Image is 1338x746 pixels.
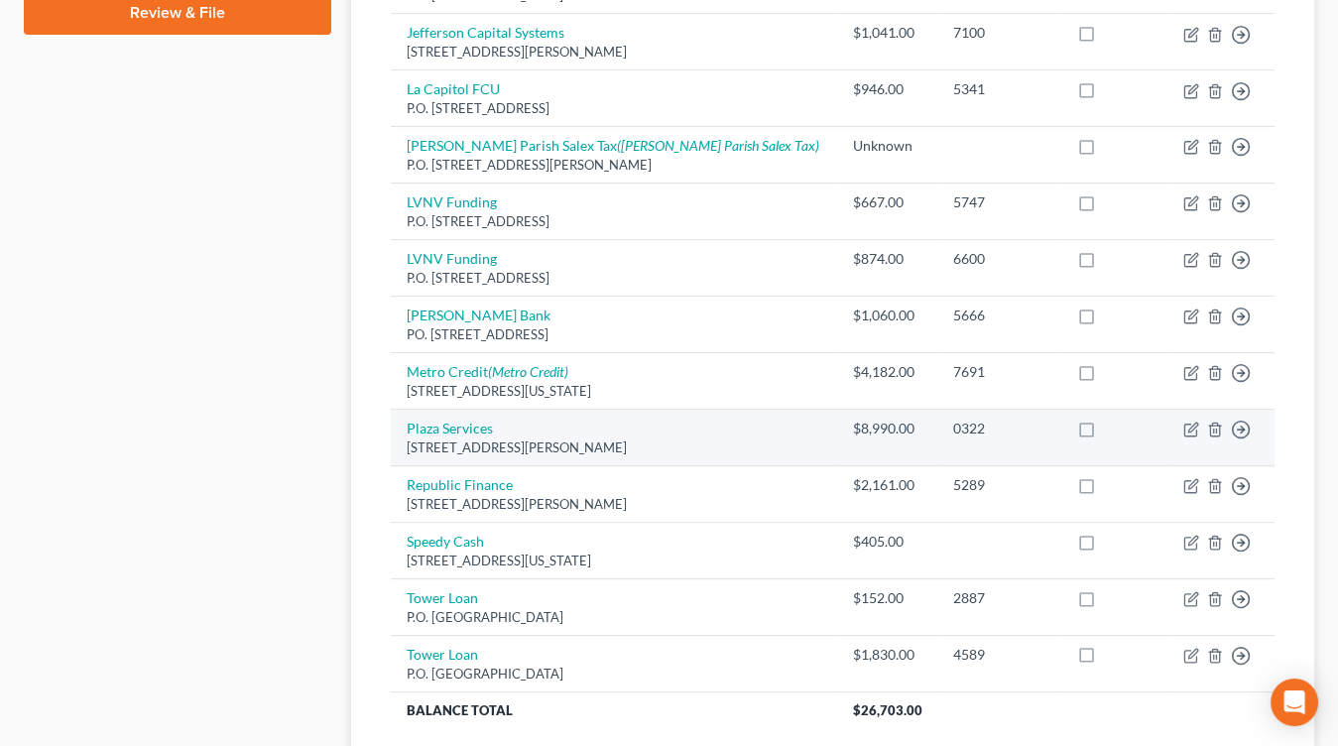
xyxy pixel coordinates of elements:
[407,80,500,97] a: La Capitol FCU
[407,438,821,457] div: [STREET_ADDRESS][PERSON_NAME]
[407,307,550,323] a: [PERSON_NAME] Bank
[853,475,921,495] div: $2,161.00
[953,362,1045,382] div: 7691
[853,23,921,43] div: $1,041.00
[853,362,921,382] div: $4,182.00
[953,306,1045,325] div: 5666
[953,23,1045,43] div: 7100
[407,99,821,118] div: P.O. [STREET_ADDRESS]
[407,382,821,401] div: [STREET_ADDRESS][US_STATE]
[853,645,921,665] div: $1,830.00
[407,156,821,175] div: P.O. [STREET_ADDRESS][PERSON_NAME]
[953,645,1045,665] div: 4589
[407,43,821,62] div: [STREET_ADDRESS][PERSON_NAME]
[407,269,821,288] div: P.O. [STREET_ADDRESS]
[407,193,497,210] a: LVNV Funding
[407,137,819,154] a: [PERSON_NAME] Parish Salex Tax([PERSON_NAME] Parish Salex Tax)
[853,79,921,99] div: $946.00
[407,476,513,493] a: Republic Finance
[407,552,821,570] div: [STREET_ADDRESS][US_STATE]
[407,646,478,663] a: Tower Loan
[853,192,921,212] div: $667.00
[407,24,564,41] a: Jefferson Capital Systems
[853,136,921,156] div: Unknown
[407,363,568,380] a: Metro Credit(Metro Credit)
[953,419,1045,438] div: 0322
[853,702,922,718] span: $26,703.00
[853,532,921,552] div: $405.00
[391,692,837,728] th: Balance Total
[953,249,1045,269] div: 6600
[407,665,821,684] div: P.O. [GEOGRAPHIC_DATA]
[407,250,497,267] a: LVNV Funding
[853,306,921,325] div: $1,060.00
[407,325,821,344] div: PO. [STREET_ADDRESS]
[617,137,819,154] i: ([PERSON_NAME] Parish Salex Tax)
[407,608,821,627] div: P.O. [GEOGRAPHIC_DATA]
[953,79,1045,99] div: 5341
[488,363,568,380] i: (Metro Credit)
[953,475,1045,495] div: 5289
[407,533,484,550] a: Speedy Cash
[953,588,1045,608] div: 2887
[407,212,821,231] div: P.O. [STREET_ADDRESS]
[1271,679,1318,726] div: Open Intercom Messenger
[407,420,493,436] a: Plaza Services
[853,419,921,438] div: $8,990.00
[953,192,1045,212] div: 5747
[407,589,478,606] a: Tower Loan
[853,588,921,608] div: $152.00
[407,495,821,514] div: [STREET_ADDRESS][PERSON_NAME]
[853,249,921,269] div: $874.00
